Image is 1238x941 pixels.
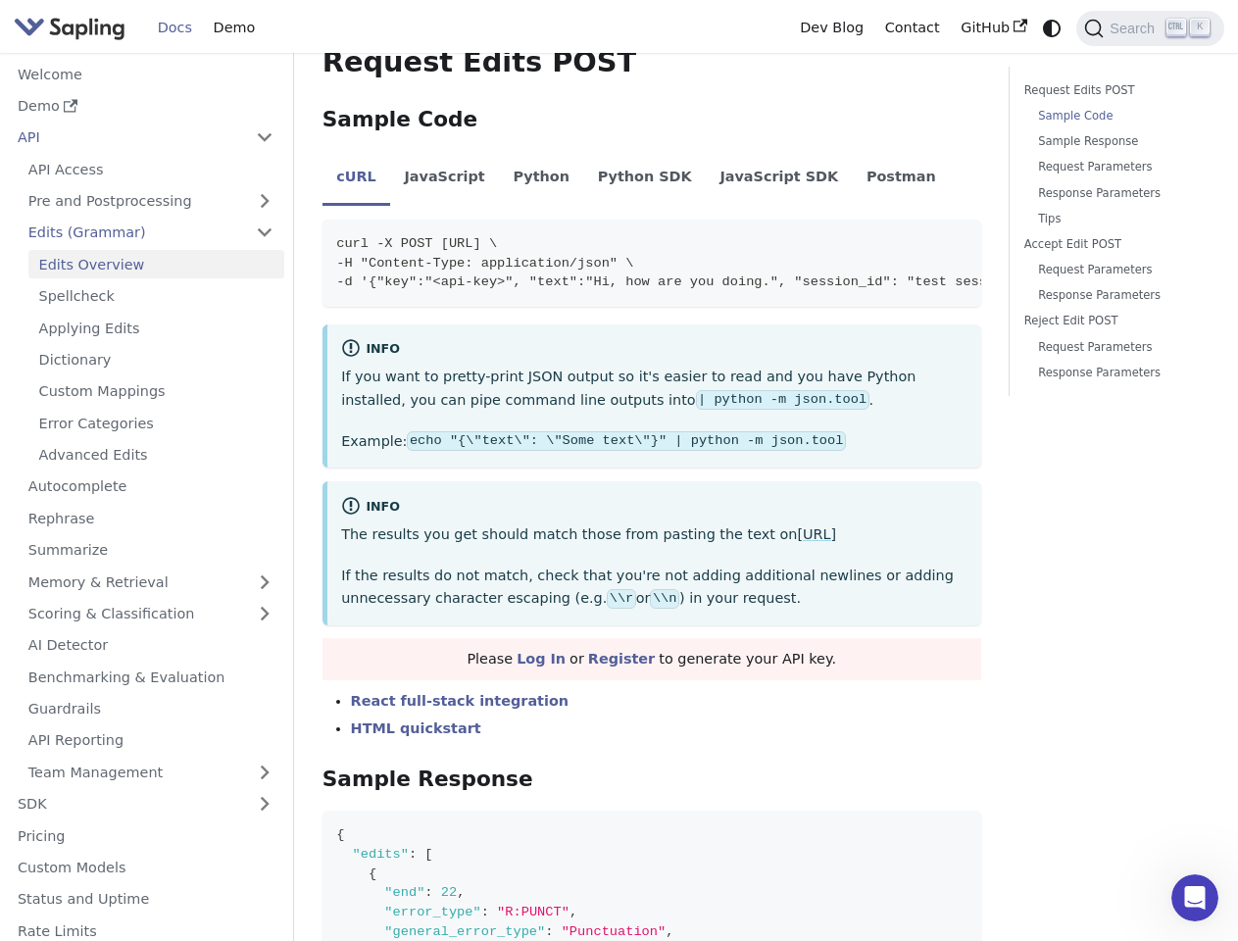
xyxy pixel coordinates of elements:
a: Demo [203,13,266,43]
a: [URL] [797,526,836,542]
span: "error_type" [384,905,480,919]
a: Docs [147,13,203,43]
li: cURL [322,151,390,206]
a: Spellcheck [28,282,284,311]
a: Accept Edit POST [1024,235,1203,254]
a: Sample Response [1038,132,1196,151]
a: Scoring & Classification [18,600,284,628]
a: Summarize [18,536,284,565]
span: : [481,905,489,919]
a: AI Detector [18,631,284,660]
a: Guardrails [18,695,284,723]
a: Error Categories [28,409,284,437]
div: info [341,496,966,520]
div: Please or to generate your API key. [322,638,981,681]
span: 22 [441,885,457,900]
a: Team Management [18,758,284,786]
code: | python -m json.tool [696,390,869,410]
a: Register [588,651,655,667]
a: Custom Mappings [28,377,284,406]
span: , [569,905,577,919]
p: If you want to pretty-print JSON output so it's easier to read and you have Python installed, you... [341,366,966,413]
h3: Sample Response [322,767,981,793]
span: "Punctuation" [562,924,667,939]
a: Sample Code [1038,107,1196,125]
a: Request Edits POST [1024,81,1203,100]
p: The results you get should match those from pasting the text on [341,523,966,547]
a: Welcome [7,60,284,88]
button: Switch between dark and light mode (currently system mode) [1038,14,1066,42]
h3: Sample Code [322,107,981,133]
a: SDK [7,790,245,818]
a: Autocomplete [18,472,284,501]
li: JavaScript SDK [706,151,853,206]
iframe: Intercom live chat [1171,874,1218,921]
a: Edits (Grammar) [18,219,284,247]
span: "edits" [353,847,409,862]
a: Advanced Edits [28,441,284,470]
code: echo "{\"text\": \"Some text\"}" | python -m json.tool [407,431,845,451]
a: Rephrase [18,504,284,532]
code: \\r [607,589,635,609]
span: { [336,827,344,842]
a: Response Parameters [1038,184,1196,203]
span: Search [1104,21,1166,36]
span: : [545,924,553,939]
a: Pricing [7,821,284,850]
li: Postman [853,151,951,206]
a: Log In [517,651,566,667]
a: Sapling.ai [14,14,132,42]
span: -H "Content-Type: application/json" \ [336,256,633,271]
a: Dev Blog [789,13,873,43]
a: API Reporting [18,726,284,755]
span: "R:PUNCT" [497,905,569,919]
span: , [666,924,673,939]
a: Tips [1038,210,1196,228]
span: : [424,885,432,900]
a: Pre and Postprocessing [18,187,284,216]
h2: Request Edits POST [322,45,981,80]
img: Sapling.ai [14,14,125,42]
a: Edits Overview [28,250,284,278]
a: Reject Edit POST [1024,312,1203,330]
a: Request Parameters [1038,338,1196,357]
button: Collapse sidebar category 'API' [245,124,284,152]
span: "end" [384,885,424,900]
span: , [457,885,465,900]
span: -d '{"key":"<api-key>", "text":"Hi, how are you doing.", "session_id": "test session"}' [336,274,1035,289]
a: Request Parameters [1038,261,1196,279]
p: If the results do not match, check that you're not adding additional newlines or adding unnecessa... [341,565,966,612]
li: Python SDK [583,151,706,206]
a: Request Parameters [1038,158,1196,176]
a: Dictionary [28,346,284,374]
li: JavaScript [390,151,499,206]
a: Status and Uptime [7,885,284,914]
a: HTML quickstart [351,720,481,736]
span: [ [424,847,432,862]
kbd: K [1190,19,1210,36]
a: Response Parameters [1038,364,1196,382]
a: API [7,124,245,152]
p: Example: [341,430,966,454]
a: Custom Models [7,854,284,882]
div: info [341,338,966,362]
a: Response Parameters [1038,286,1196,305]
li: Python [499,151,583,206]
button: Search (Ctrl+K) [1076,11,1223,46]
a: GitHub [950,13,1037,43]
a: Demo [7,92,284,121]
button: Expand sidebar category 'SDK' [245,790,284,818]
a: Applying Edits [28,314,284,342]
span: : [409,847,417,862]
a: React full-stack integration [351,693,569,709]
a: Benchmarking & Evaluation [18,663,284,691]
a: Contact [874,13,951,43]
span: "general_error_type" [384,924,545,939]
a: Memory & Retrieval [18,568,284,596]
span: curl -X POST [URL] \ [336,236,497,251]
span: { [369,867,376,881]
a: API Access [18,155,284,183]
code: \\n [650,589,678,609]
